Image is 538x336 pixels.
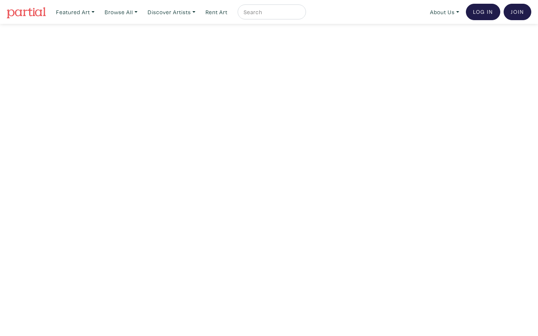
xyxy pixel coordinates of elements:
a: Discover Artists [144,4,199,20]
input: Search [243,7,299,17]
a: Browse All [101,4,141,20]
a: Log In [466,4,500,20]
a: About Us [427,4,463,20]
a: Featured Art [53,4,98,20]
a: Join [504,4,531,20]
a: Rent Art [202,4,231,20]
